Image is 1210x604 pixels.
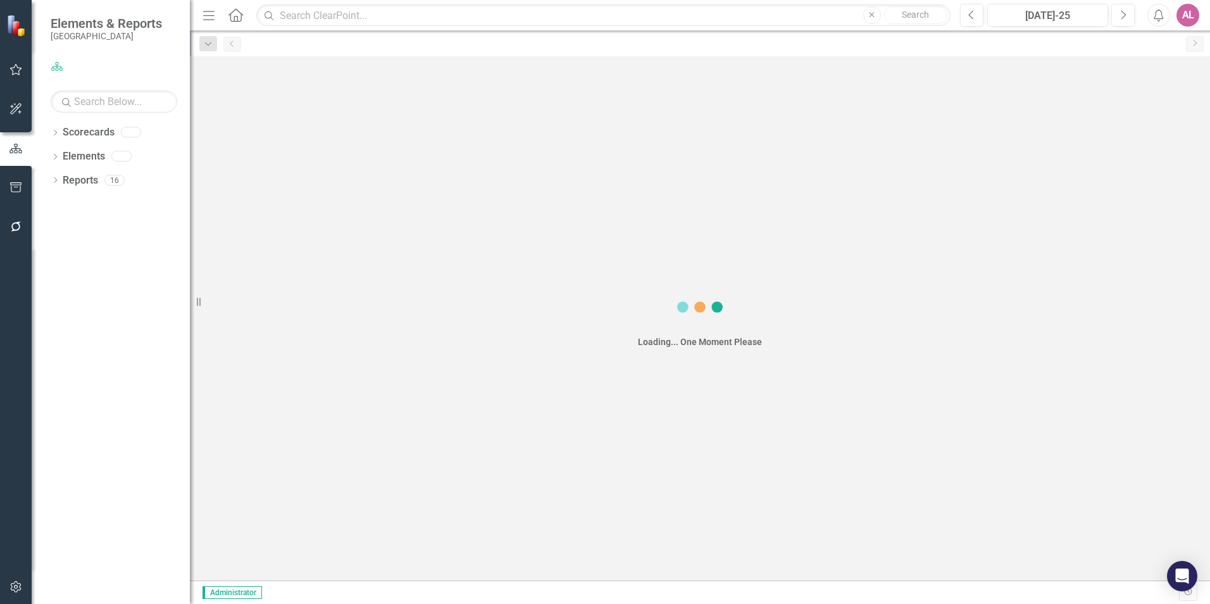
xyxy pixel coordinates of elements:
button: Search [884,6,947,24]
a: Reports [63,173,98,188]
img: ClearPoint Strategy [6,14,29,37]
div: Loading... One Moment Please [638,336,762,348]
button: [DATE]-25 [987,4,1108,27]
a: Scorecards [63,125,115,140]
input: Search ClearPoint... [256,4,951,27]
span: Administrator [203,586,262,599]
div: Open Intercom Messenger [1167,561,1197,591]
button: AL [1176,4,1199,27]
input: Search Below... [51,91,177,113]
div: 16 [104,175,125,186]
span: Elements & Reports [51,16,162,31]
div: [DATE]-25 [992,8,1104,23]
a: Elements [63,149,105,164]
span: Search [902,9,929,20]
small: [GEOGRAPHIC_DATA] [51,31,162,41]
